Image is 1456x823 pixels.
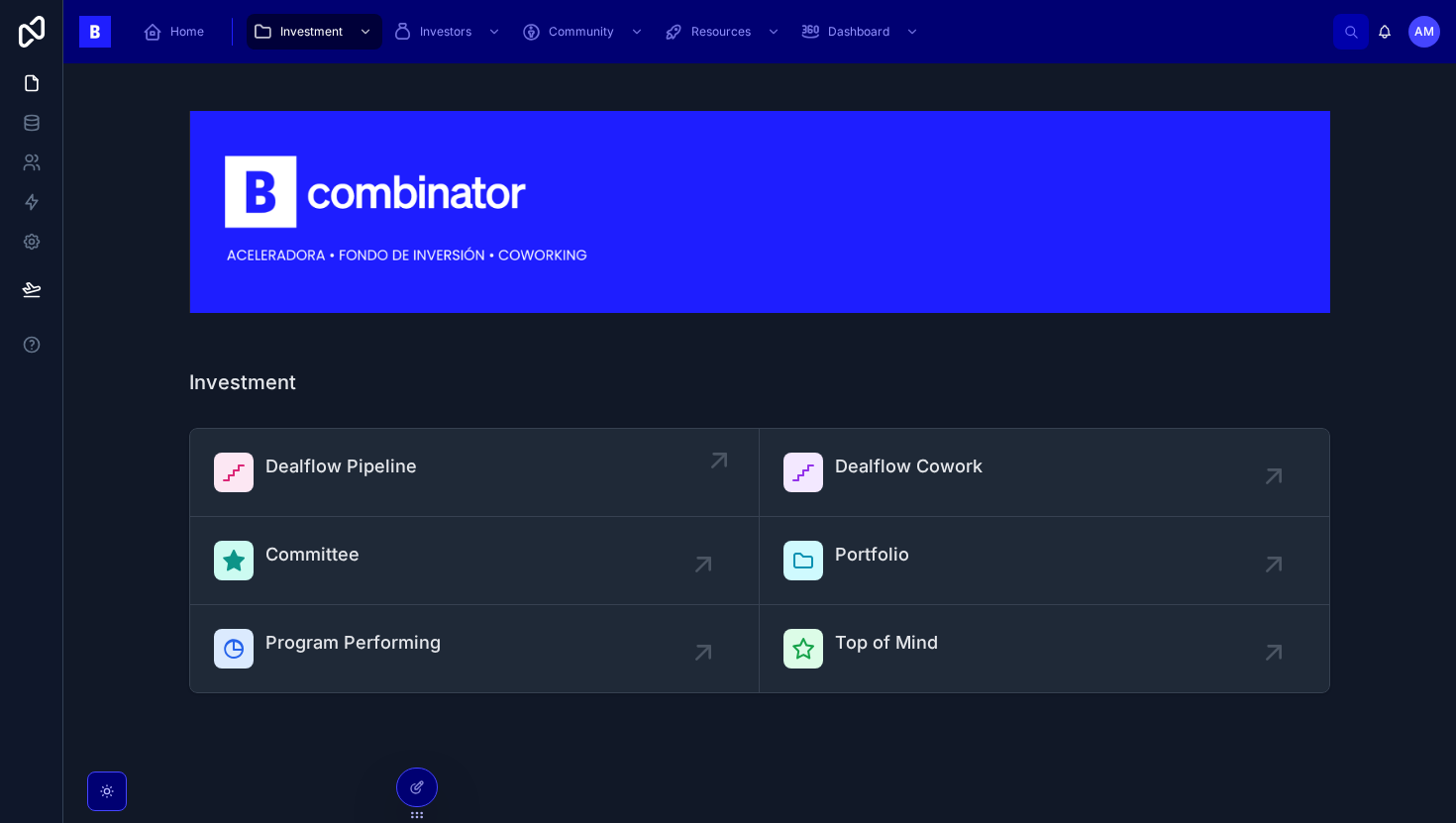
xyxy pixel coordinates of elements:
span: Committee [265,541,360,568]
a: Community [515,14,654,50]
a: Dealflow Pipeline [190,429,760,517]
a: Top of Mind [760,605,1329,692]
a: Dashboard [794,14,929,50]
a: Program Performing [190,605,760,692]
span: Investors [420,24,471,40]
span: Community [549,24,614,40]
span: Home [170,24,204,40]
div: scrollable content [127,10,1333,53]
a: Dealflow Cowork [760,429,1329,517]
span: Top of Mind [835,629,938,657]
span: Program Performing [265,629,441,657]
span: Portfolio [835,541,909,568]
h1: Investment [189,368,296,396]
span: Dealflow Cowork [835,453,983,480]
span: Resources [691,24,751,40]
span: Investment [280,24,343,40]
a: Home [137,14,218,50]
a: Portfolio [760,517,1329,605]
img: 18590-Captura-de-Pantalla-2024-03-07-a-las-17.49.44.png [189,111,1330,313]
a: Investors [386,14,511,50]
a: Committee [190,517,760,605]
span: Dashboard [828,24,889,40]
a: Resources [658,14,790,50]
span: Dealflow Pipeline [265,453,417,480]
a: Investment [247,14,382,50]
img: App logo [79,16,111,48]
span: AM [1414,24,1434,40]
